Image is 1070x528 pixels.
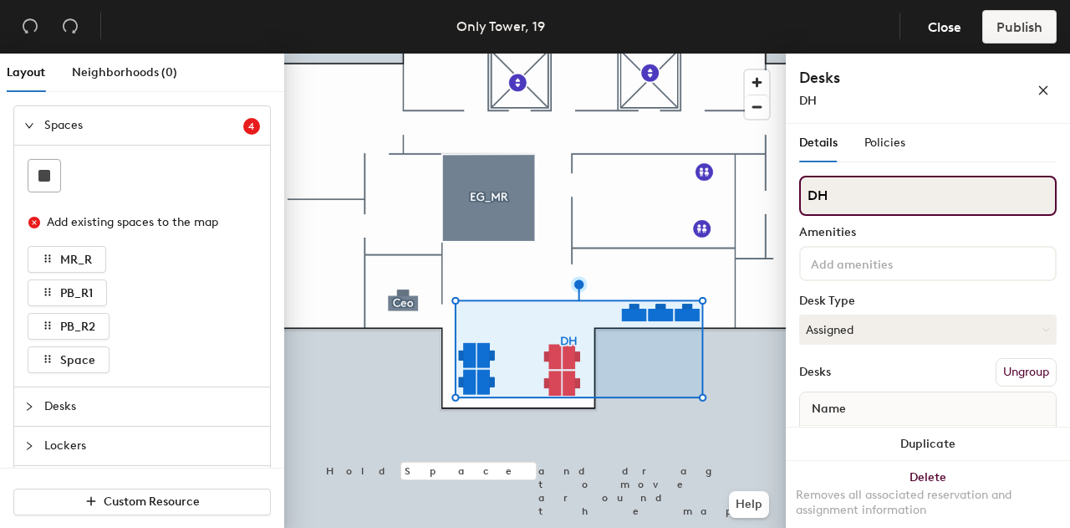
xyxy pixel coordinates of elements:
[24,441,34,451] span: collapsed
[243,118,260,135] sup: 4
[799,366,831,379] div: Desks
[786,428,1070,461] button: Duplicate
[28,313,110,340] button: PB_R2
[1037,85,1049,96] span: close
[799,295,1057,308] div: Desk Type
[22,18,38,34] span: undo
[28,346,110,373] button: Space
[799,67,983,89] h4: Desks
[799,315,1057,345] button: Assigned
[60,286,93,300] span: PB_R1
[864,136,905,150] span: Policies
[803,394,854,424] span: Name
[60,353,95,367] span: Space
[44,466,260,505] span: Parking Spots
[996,358,1057,387] button: Ungroup
[248,120,255,132] span: 4
[60,320,95,334] span: PB_R2
[808,253,958,273] input: Add amenities
[24,120,34,131] span: expanded
[796,488,1060,518] div: Removes all associated reservation and assignment information
[7,65,45,79] span: Layout
[799,136,838,150] span: Details
[44,387,260,426] span: Desks
[456,16,545,37] div: Only Tower, 19
[60,253,92,267] span: MR_R
[13,10,47,44] button: Undo (⌘ + Z)
[44,427,260,465] span: Lockers
[799,226,1057,239] div: Amenities
[28,217,40,228] span: close-circle
[799,94,817,108] span: DH
[982,10,1057,44] button: Publish
[72,65,177,79] span: Neighborhoods (0)
[729,491,769,518] button: Help
[914,10,976,44] button: Close
[928,19,961,35] span: Close
[13,489,271,515] button: Custom Resource
[44,106,243,145] span: Spaces
[28,279,107,306] button: PB_R1
[24,402,34,412] span: collapsed
[53,10,87,44] button: Redo (⌘ + ⇧ + Z)
[104,495,200,509] span: Custom Resource
[28,246,106,273] button: MR_R
[47,213,246,232] div: Add existing spaces to the map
